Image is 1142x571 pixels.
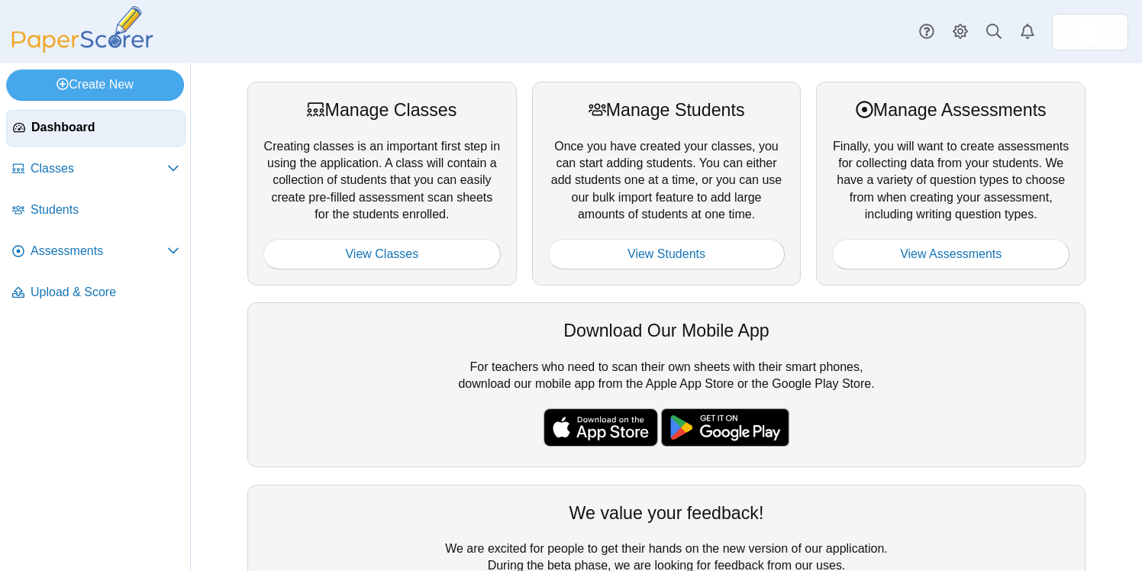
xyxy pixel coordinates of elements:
[31,202,179,218] span: Students
[1052,14,1128,50] a: ps.08Dk8HiHb5BR1L0X
[816,82,1086,285] div: Finally, you will want to create assessments for collecting data from your students. We have a va...
[247,82,517,285] div: Creating classes is an important first step in using the application. A class will contain a coll...
[1011,15,1044,49] a: Alerts
[548,239,786,269] a: View Students
[31,243,167,260] span: Assessments
[31,160,167,177] span: Classes
[1078,20,1102,44] span: Casey Shaffer
[6,42,159,55] a: PaperScorer
[6,110,185,147] a: Dashboard
[6,69,184,100] a: Create New
[544,408,658,447] img: apple-store-badge.svg
[661,408,789,447] img: google-play-badge.png
[263,98,501,122] div: Manage Classes
[263,318,1069,343] div: Download Our Mobile App
[6,151,185,188] a: Classes
[832,239,1069,269] a: View Assessments
[6,275,185,311] a: Upload & Score
[263,239,501,269] a: View Classes
[532,82,802,285] div: Once you have created your classes, you can start adding students. You can either add students on...
[6,6,159,53] img: PaperScorer
[263,501,1069,525] div: We value your feedback!
[548,98,786,122] div: Manage Students
[247,302,1086,467] div: For teachers who need to scan their own sheets with their smart phones, download our mobile app f...
[6,192,185,229] a: Students
[1078,20,1102,44] img: ps.08Dk8HiHb5BR1L0X
[31,119,179,136] span: Dashboard
[832,98,1069,122] div: Manage Assessments
[6,234,185,270] a: Assessments
[31,284,179,301] span: Upload & Score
